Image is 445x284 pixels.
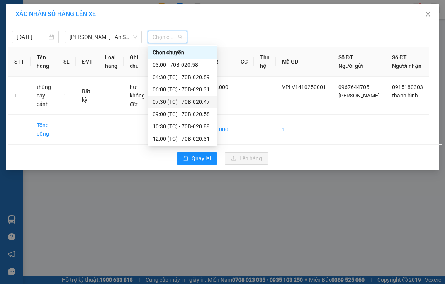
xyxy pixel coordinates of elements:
[153,122,213,131] div: 10:30 (TC) - 70B-020.89
[17,56,47,60] span: 06:37:34 [DATE]
[153,31,182,43] span: Chọn chuyến
[177,152,217,165] button: rollbackQuay lại
[61,23,106,33] span: 01 Võ Văn Truyện, KP.1, Phường 2
[133,35,138,39] span: down
[282,84,326,90] span: VPLV1410250001
[153,85,213,94] div: 06:00 (TC) - 70B-020.31
[57,47,76,77] th: SL
[17,33,47,41] input: 14/10/2025
[39,49,80,55] span: VPLV1410250001
[276,47,332,77] th: Mã GD
[392,84,423,90] span: 0915180303
[31,115,57,145] td: Tổng cộng
[153,60,213,69] div: 03:00 - 70B-020.58
[392,92,418,99] span: thanh bình
[61,4,106,11] strong: ĐỒNG PHƯỚC
[99,47,124,77] th: Loại hàng
[153,134,213,143] div: 12:00 (TC) - 70B-020.31
[153,73,213,81] div: 04:30 (TC) - 70B-020.89
[183,156,189,162] span: rollback
[254,47,276,77] th: Thu hộ
[338,54,353,60] span: Số ĐT
[234,47,254,77] th: CC
[153,48,213,57] div: Chọn chuyến
[31,47,57,77] th: Tên hàng
[192,154,211,163] span: Quay lại
[205,115,234,145] td: 30.000
[211,84,228,90] span: 30.000
[2,56,47,60] span: In ngày:
[2,50,80,54] span: [PERSON_NAME]:
[417,4,439,25] button: Close
[130,84,145,107] span: hư không đền
[76,47,99,77] th: ĐVT
[338,63,363,69] span: Người gửi
[70,31,137,43] span: Châu Thành - An Sương
[153,110,213,118] div: 09:00 (TC) - 70B-020.58
[61,34,95,39] span: Hotline: 19001152
[124,47,151,77] th: Ghi chú
[338,92,380,99] span: [PERSON_NAME]
[15,10,96,18] span: XÁC NHẬN SỐ HÀNG LÊN XE
[8,47,31,77] th: STT
[225,152,268,165] button: uploadLên hàng
[61,12,104,22] span: Bến xe [GEOGRAPHIC_DATA]
[425,11,431,17] span: close
[8,77,31,115] td: 1
[338,84,369,90] span: 0967644705
[76,77,99,115] td: Bất kỳ
[21,42,95,48] span: -----------------------------------------
[148,46,217,59] div: Chọn chuyến
[392,63,421,69] span: Người nhận
[31,77,57,115] td: thùng cây cảnh
[3,5,37,39] img: logo
[63,92,66,99] span: 1
[276,115,332,145] td: 1
[153,97,213,106] div: 07:30 (TC) - 70B-020.47
[392,54,407,60] span: Số ĐT
[205,47,234,77] th: CR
